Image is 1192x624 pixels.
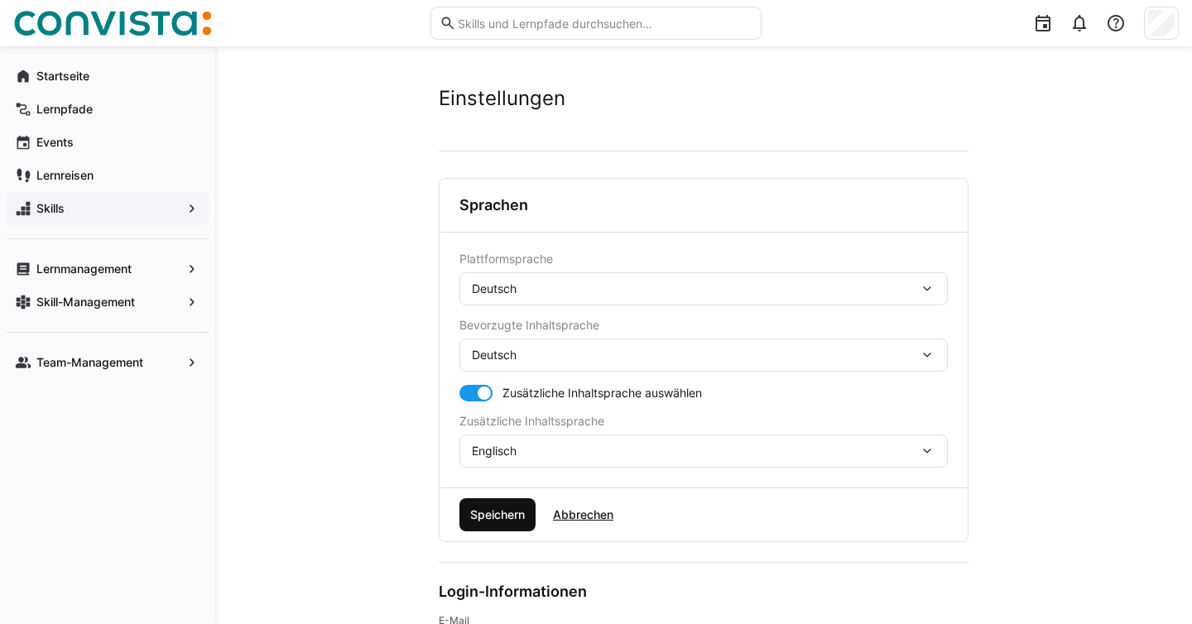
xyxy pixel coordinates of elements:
[459,415,604,428] span: Zusätzliche Inhaltssprache
[459,319,599,332] span: Bevorzugte Inhaltsprache
[459,252,553,266] span: Plattformsprache
[459,498,536,531] button: Speichern
[502,385,702,401] span: Zusätzliche Inhaltsprache auswählen
[439,583,587,601] h3: Login-Informationen
[472,443,517,459] span: Englisch
[456,16,752,31] input: Skills und Lernpfade durchsuchen…
[459,196,528,214] h3: Sprachen
[472,347,517,363] span: Deutsch
[439,86,968,111] h2: Einstellungen
[468,506,527,523] span: Speichern
[472,281,517,297] span: Deutsch
[542,498,624,531] button: Abbrechen
[550,506,616,523] span: Abbrechen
